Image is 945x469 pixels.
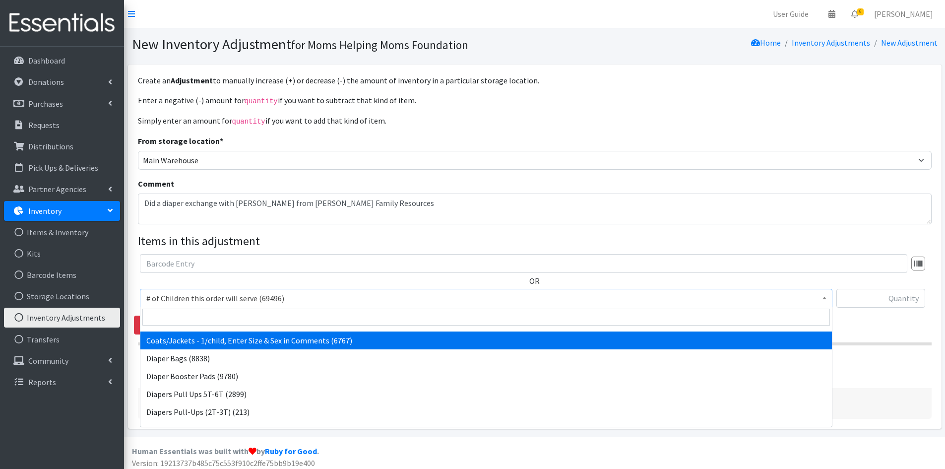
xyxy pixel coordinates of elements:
p: Dashboard [28,56,65,66]
a: Distributions [4,136,120,156]
p: Requests [28,120,60,130]
li: Diaper Booster Pads (9780) [140,367,832,385]
a: User Guide [765,4,817,24]
a: Kits [4,244,120,264]
p: Purchases [28,99,63,109]
a: Ruby for Good [265,446,317,456]
p: Simply enter an amount for if you want to add that kind of item. [138,115,932,127]
abbr: required [220,136,223,146]
a: Inventory Adjustments [792,38,870,48]
strong: Adjustment [171,75,213,85]
span: # of Children this order will serve (69496) [146,291,826,305]
code: quantity [232,118,265,126]
a: Dashboard [4,51,120,70]
a: Partner Agencies [4,179,120,199]
p: Create an to manually increase (+) or decrease (-) the amount of inventory in a particular storag... [138,74,932,86]
li: Coats/Jackets - 1/child, Enter Size & Sex in Comments (6767) [140,332,832,349]
a: Home [751,38,781,48]
h1: New Inventory Adjustment [132,36,531,53]
legend: Items in this adjustment [138,232,932,250]
code: quantity [245,97,278,105]
p: Pick Ups & Deliveries [28,163,98,173]
p: Partner Agencies [28,184,86,194]
p: Distributions [28,141,73,151]
li: Diapers Pull-Ups (3T-4T) (330) [140,421,832,439]
a: Donations [4,72,120,92]
p: Reports [28,377,56,387]
span: 6 [857,8,864,15]
li: Diapers Pull Ups 5T-6T (2899) [140,385,832,403]
a: Transfers [4,330,120,349]
a: Pick Ups & Deliveries [4,158,120,178]
a: Inventory Adjustments [4,308,120,328]
img: HumanEssentials [4,6,120,40]
label: OR [529,275,540,287]
li: Diaper Bags (8838) [140,349,832,367]
input: Barcode Entry [140,254,907,273]
input: Quantity [836,289,925,308]
span: # of Children this order will serve (69496) [140,289,832,308]
a: 6 [843,4,866,24]
label: From storage location [138,135,223,147]
span: Version: 19213737b485c75c553f910c2ffe75bb9b19e400 [132,458,315,468]
a: New Adjustment [881,38,938,48]
p: Community [28,356,68,366]
a: Requests [4,115,120,135]
p: Donations [28,77,64,87]
a: Barcode Items [4,265,120,285]
a: Reports [4,372,120,392]
small: for Moms Helping Moms Foundation [291,38,468,52]
a: Remove [134,316,184,335]
a: Purchases [4,94,120,114]
a: [PERSON_NAME] [866,4,941,24]
p: Enter a negative (-) amount for if you want to subtract that kind of item. [138,94,932,107]
a: Inventory [4,201,120,221]
a: Community [4,351,120,371]
a: Storage Locations [4,286,120,306]
p: Inventory [28,206,62,216]
strong: Human Essentials was built with by . [132,446,319,456]
label: Comment [138,178,174,190]
li: Diapers Pull-Ups (2T-3T) (213) [140,403,832,421]
a: Items & Inventory [4,222,120,242]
